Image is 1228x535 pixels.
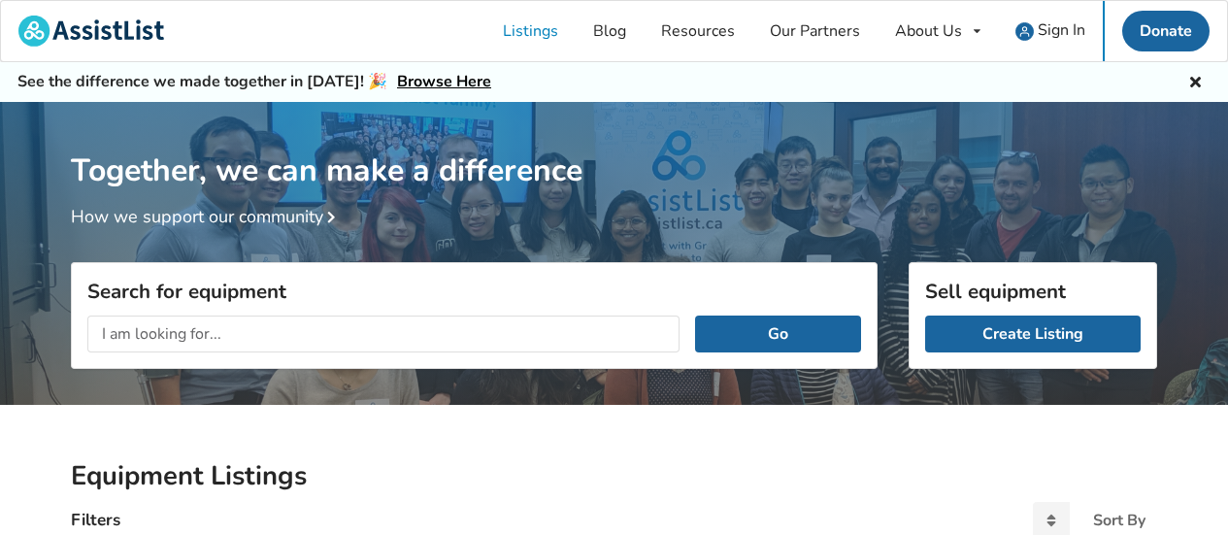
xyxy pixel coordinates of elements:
a: Blog [576,1,644,61]
img: assistlist-logo [18,16,164,47]
a: Donate [1122,11,1210,51]
h3: Search for equipment [87,279,861,304]
h3: Sell equipment [925,279,1141,304]
img: user icon [1015,22,1034,41]
a: Listings [485,1,576,61]
input: I am looking for... [87,316,680,352]
div: Sort By [1093,513,1145,528]
h4: Filters [71,509,120,531]
a: Resources [644,1,752,61]
a: Create Listing [925,316,1141,352]
h2: Equipment Listings [71,459,1157,493]
a: user icon Sign In [998,1,1103,61]
div: About Us [895,23,962,39]
h5: See the difference we made together in [DATE]! 🎉 [17,72,491,92]
h1: Together, we can make a difference [71,102,1157,190]
a: Browse Here [397,71,491,92]
span: Sign In [1038,19,1085,41]
button: Go [695,316,861,352]
a: How we support our community [71,205,343,228]
a: Our Partners [752,1,878,61]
